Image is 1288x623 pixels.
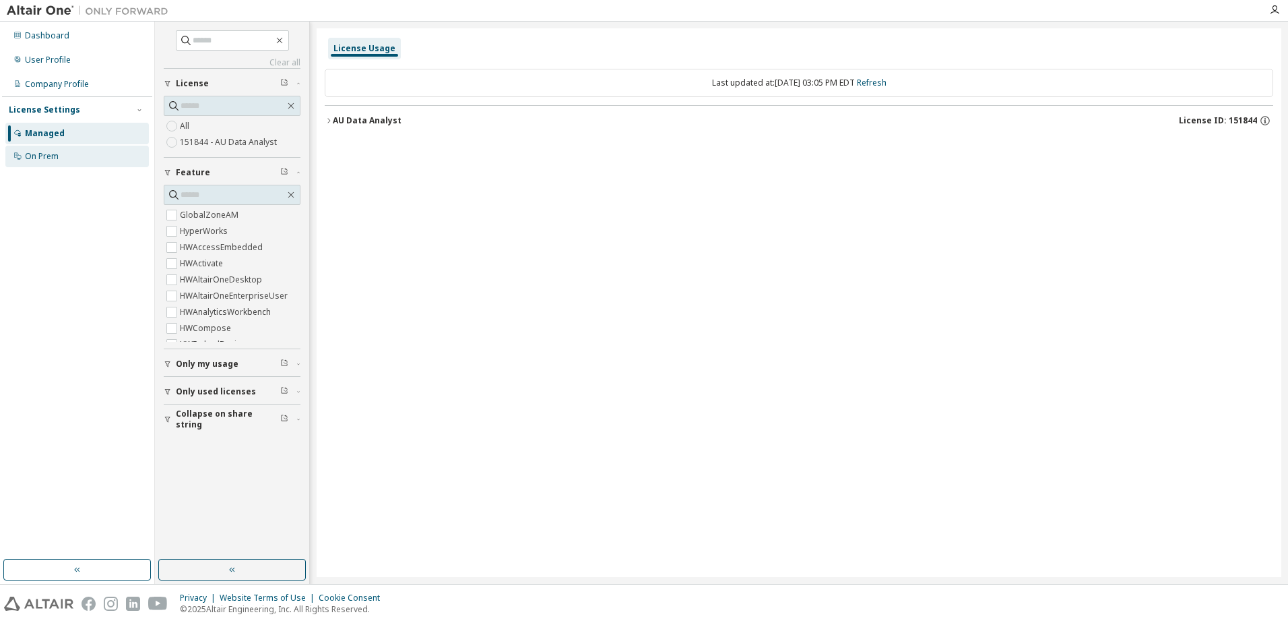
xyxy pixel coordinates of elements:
[25,151,59,162] div: On Prem
[325,69,1273,97] div: Last updated at: [DATE] 03:05 PM EDT
[25,79,89,90] div: Company Profile
[82,597,96,611] img: facebook.svg
[164,349,300,379] button: Only my usage
[280,78,288,89] span: Clear filter
[164,405,300,434] button: Collapse on share string
[180,118,192,134] label: All
[7,4,175,18] img: Altair One
[180,288,290,304] label: HWAltairOneEnterpriseUser
[176,359,238,369] span: Only my usage
[176,78,209,89] span: License
[180,320,234,336] label: HWCompose
[4,597,73,611] img: altair_logo.svg
[164,377,300,407] button: Only used licenses
[164,69,300,98] button: License
[333,115,401,126] div: AU Data Analyst
[180,603,388,615] p: © 2025 Altair Engineering, Inc. All Rights Reserved.
[325,106,1273,136] button: AU Data AnalystLicense ID: 151844
[319,593,388,603] div: Cookie Consent
[333,43,395,54] div: License Usage
[180,593,220,603] div: Privacy
[180,256,226,272] label: HWActivate
[164,57,300,68] a: Clear all
[25,30,69,41] div: Dashboard
[180,134,280,150] label: 151844 - AU Data Analyst
[280,359,288,369] span: Clear filter
[25,128,65,139] div: Managed
[176,386,256,397] span: Only used licenses
[280,386,288,397] span: Clear filter
[9,105,80,115] div: License Settings
[148,597,168,611] img: youtube.svg
[280,167,288,178] span: Clear filter
[280,414,288,425] span: Clear filter
[180,336,243,353] label: HWEmbedBasic
[164,158,300,187] button: Feature
[180,239,265,256] label: HWAccessEmbedded
[176,409,280,430] span: Collapse on share string
[176,167,210,178] span: Feature
[104,597,118,611] img: instagram.svg
[857,77,887,88] a: Refresh
[180,223,230,239] label: HyperWorks
[1179,115,1257,126] span: License ID: 151844
[180,207,241,223] label: GlobalZoneAM
[126,597,140,611] img: linkedin.svg
[25,55,71,65] div: User Profile
[220,593,319,603] div: Website Terms of Use
[180,304,273,320] label: HWAnalyticsWorkbench
[180,272,265,288] label: HWAltairOneDesktop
